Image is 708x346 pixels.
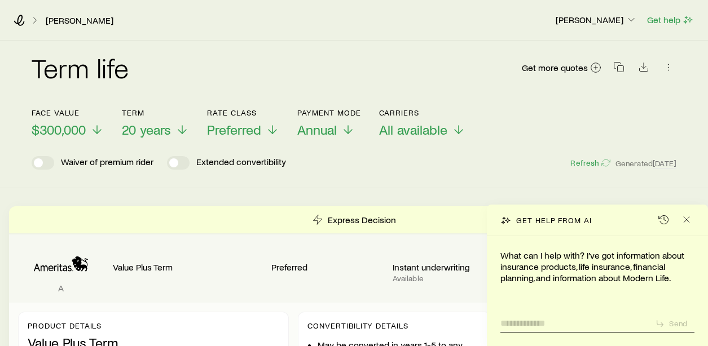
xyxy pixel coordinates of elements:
a: [PERSON_NAME] [45,15,114,26]
button: Send [650,316,694,331]
p: Waiver of premium rider [61,156,153,170]
p: Convertibility Details [307,321,482,330]
span: Generated [615,158,676,168]
p: What can I help with? I’ve got information about insurance products, life insurance, financial pl... [500,250,694,283]
button: Close [679,212,694,228]
p: [PERSON_NAME] [556,14,637,25]
span: [DATE] [653,158,676,168]
p: Instant underwriting [393,261,505,273]
button: CarriersAll available [379,108,465,138]
button: Payment ModeAnnual [297,108,361,138]
a: Get more quotes [521,61,602,74]
button: Get help [647,14,694,26]
button: Refresh [570,158,610,168]
a: Download CSV [636,64,652,74]
p: Extended convertibility [196,156,286,170]
h2: Term life [32,54,129,81]
p: Payment Mode [297,108,361,117]
p: Preferred [271,261,384,273]
button: Term20 years [122,108,189,138]
p: Term [122,108,189,117]
span: Preferred [207,122,261,137]
p: Get help from AI [516,216,592,225]
p: Express Decision [328,214,396,225]
p: A [18,282,104,294]
p: Send [669,319,687,328]
button: Face value$300,000 [32,108,104,138]
span: $300,000 [32,122,86,137]
p: Available [393,274,505,283]
p: Carriers [379,108,465,117]
span: Get more quotes [522,63,588,72]
button: [PERSON_NAME] [555,14,637,27]
p: Product details [28,321,279,330]
span: All available [379,122,447,137]
p: Rate Class [207,108,279,117]
span: 20 years [122,122,171,137]
p: Face value [32,108,104,117]
p: Value Plus Term [113,261,262,273]
span: Annual [297,122,337,137]
button: Rate ClassPreferred [207,108,279,138]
